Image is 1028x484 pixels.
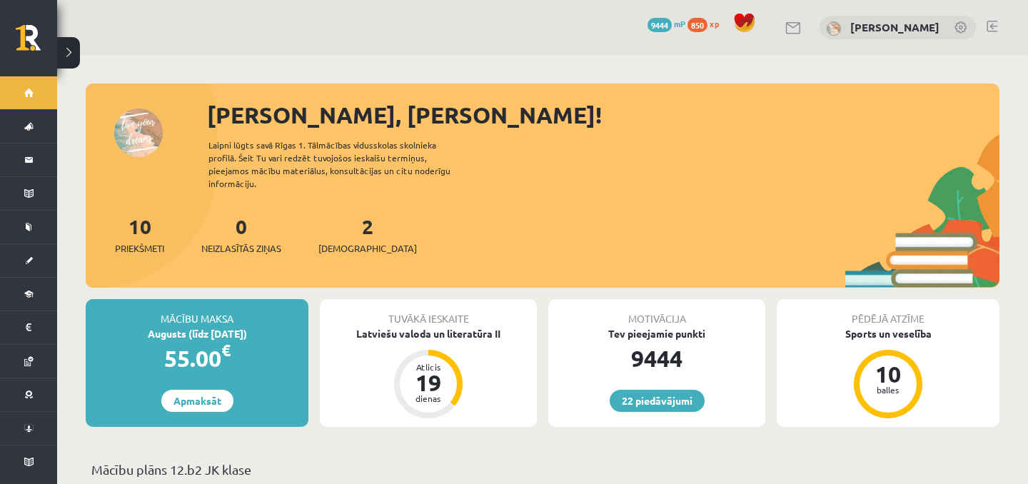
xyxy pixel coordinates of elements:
div: Motivācija [548,299,765,326]
div: [PERSON_NAME], [PERSON_NAME]! [207,98,999,132]
span: Priekšmeti [115,241,164,256]
div: Tev pieejamie punkti [548,326,765,341]
div: Mācību maksa [86,299,308,326]
div: Augusts (līdz [DATE]) [86,326,308,341]
div: Laipni lūgts savā Rīgas 1. Tālmācības vidusskolas skolnieka profilā. Šeit Tu vari redzēt tuvojošo... [208,138,475,190]
a: 22 piedāvājumi [610,390,705,412]
a: Apmaksāt [161,390,233,412]
div: dienas [407,394,450,403]
div: Atlicis [407,363,450,371]
span: 9444 [647,18,672,32]
a: [PERSON_NAME] [850,20,939,34]
div: Pēdējā atzīme [777,299,999,326]
div: 19 [407,371,450,394]
span: € [221,340,231,361]
a: 2[DEMOGRAPHIC_DATA] [318,213,417,256]
div: 55.00 [86,341,308,375]
div: balles [867,385,909,394]
a: 10Priekšmeti [115,213,164,256]
span: 850 [687,18,707,32]
span: [DEMOGRAPHIC_DATA] [318,241,417,256]
a: 850 xp [687,18,726,29]
div: Sports un veselība [777,326,999,341]
span: xp [710,18,719,29]
span: Neizlasītās ziņas [201,241,281,256]
p: Mācību plāns 12.b2 JK klase [91,460,994,479]
div: 9444 [548,341,765,375]
span: mP [674,18,685,29]
a: 0Neizlasītās ziņas [201,213,281,256]
div: Latviešu valoda un literatūra II [320,326,537,341]
a: Latviešu valoda un literatūra II Atlicis 19 dienas [320,326,537,420]
div: 10 [867,363,909,385]
div: Tuvākā ieskaite [320,299,537,326]
a: Sports un veselība 10 balles [777,326,999,420]
img: Marta Laura Neļķe [827,21,841,36]
a: Rīgas 1. Tālmācības vidusskola [16,25,57,61]
a: 9444 mP [647,18,685,29]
